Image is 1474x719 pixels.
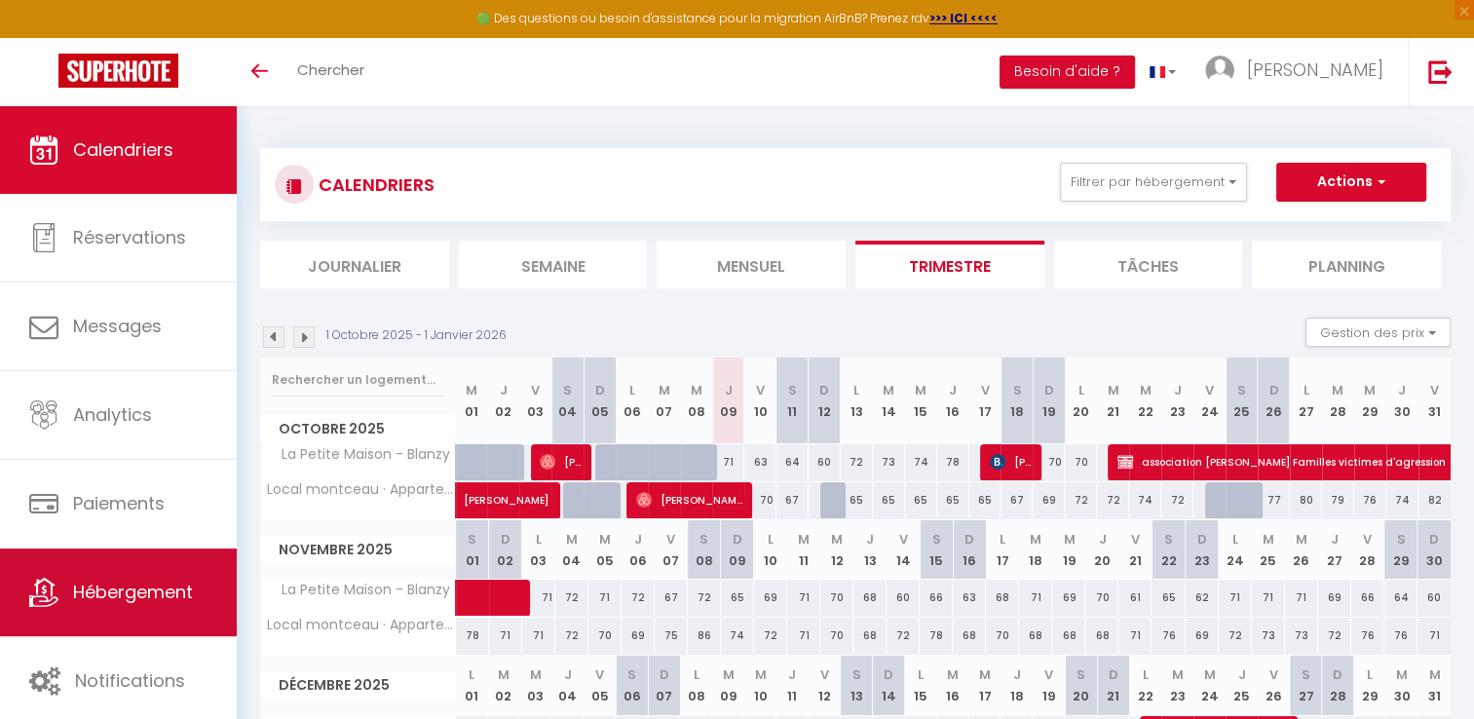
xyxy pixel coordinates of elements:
[1085,520,1118,580] th: 20
[1296,530,1307,549] abbr: M
[756,381,765,399] abbr: V
[1118,520,1152,580] th: 21
[1290,358,1322,444] th: 27
[1065,482,1097,518] div: 72
[1129,358,1161,444] th: 22
[787,580,820,616] div: 71
[599,530,611,549] abbr: M
[680,358,712,444] th: 08
[1065,656,1097,715] th: 20
[979,665,991,684] abbr: M
[540,443,583,480] span: [PERSON_NAME]
[1118,580,1152,616] div: 61
[776,656,809,715] th: 11
[261,415,455,443] span: Octobre 2025
[1174,381,1182,399] abbr: J
[1186,618,1219,654] div: 69
[937,444,969,480] div: 78
[73,491,165,515] span: Paiements
[1354,482,1386,518] div: 76
[776,358,809,444] th: 11
[627,665,636,684] abbr: S
[551,656,584,715] th: 04
[1186,580,1219,616] div: 62
[1193,656,1226,715] th: 24
[1097,482,1129,518] div: 72
[694,665,699,684] abbr: L
[905,358,937,444] th: 15
[563,381,572,399] abbr: S
[58,54,178,88] img: Super Booking
[820,520,853,580] th: 12
[264,444,455,466] span: La Petite Maison - Blanzy
[1318,580,1351,616] div: 69
[820,618,853,654] div: 70
[326,326,507,345] p: 1 Octobre 2025 - 1 Janvier 2026
[260,241,449,288] li: Journalier
[1263,530,1274,549] abbr: M
[712,358,744,444] th: 09
[466,381,477,399] abbr: M
[1097,656,1129,715] th: 21
[498,665,510,684] abbr: M
[905,444,937,480] div: 74
[1164,530,1173,549] abbr: S
[820,665,829,684] abbr: V
[986,520,1019,580] th: 17
[459,241,648,288] li: Semaine
[489,618,522,654] div: 71
[522,520,555,580] th: 03
[1386,358,1418,444] th: 30
[873,482,905,518] div: 65
[464,472,598,509] span: [PERSON_NAME]
[929,10,998,26] strong: >>> ICI <<<<
[809,656,841,715] th: 12
[1161,358,1193,444] th: 23
[853,520,887,580] th: 13
[866,530,874,549] abbr: J
[853,580,887,616] div: 68
[788,381,797,399] abbr: S
[1019,618,1052,654] div: 68
[788,665,796,684] abbr: J
[1060,163,1247,202] button: Filtrer par hébergement
[655,520,688,580] th: 07
[1318,520,1351,580] th: 27
[1000,530,1005,549] abbr: L
[1186,520,1219,580] th: 23
[1252,580,1285,616] div: 71
[1258,656,1290,715] th: 26
[655,618,688,654] div: 75
[1252,520,1285,580] th: 25
[809,444,841,480] div: 60
[920,580,953,616] div: 66
[1097,358,1129,444] th: 21
[634,530,642,549] abbr: J
[721,580,754,616] div: 65
[1219,618,1252,654] div: 72
[883,381,894,399] abbr: M
[264,580,455,601] span: La Petite Maison - Blanzy
[1332,381,1343,399] abbr: M
[588,580,622,616] div: 71
[648,656,680,715] th: 07
[905,482,937,518] div: 65
[852,665,861,684] abbr: S
[555,580,588,616] div: 72
[264,618,459,632] span: Local montceau · Appartement 3 chambres
[1001,482,1033,518] div: 67
[1033,444,1065,480] div: 70
[1052,520,1085,580] th: 19
[1285,580,1318,616] div: 71
[584,358,616,444] th: 05
[272,362,444,397] input: Rechercher un logement...
[680,656,712,715] th: 08
[657,241,846,288] li: Mensuel
[873,358,905,444] th: 14
[721,618,754,654] div: 74
[754,665,766,684] abbr: M
[1351,580,1384,616] div: 66
[937,482,969,518] div: 65
[1417,520,1451,580] th: 30
[1418,358,1451,444] th: 31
